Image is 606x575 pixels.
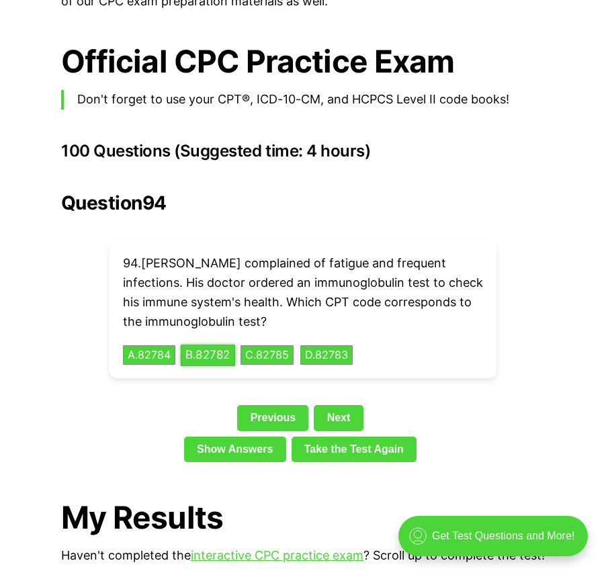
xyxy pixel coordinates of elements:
button: A.82784 [123,345,175,365]
a: Take the Test Again [292,437,417,462]
h3: 100 Questions (Suggested time: 4 hours) [61,142,545,161]
blockquote: Don't forget to use your CPT®, ICD-10-CM, and HCPCS Level II code books! [61,90,545,109]
button: D.82783 [300,345,353,365]
button: C.82785 [241,345,294,365]
a: Show Answers [184,437,286,462]
a: Next [314,405,363,431]
p: 94 . [PERSON_NAME] complained of fatigue and frequent infections. His doctor ordered an immunoglo... [123,254,483,331]
h1: My Results [61,500,545,535]
a: Previous [237,405,308,431]
button: B.82782 [181,345,235,365]
iframe: portal-trigger [387,509,606,575]
h1: Official CPC Practice Exam [61,44,545,79]
a: interactive CPC practice exam [191,548,363,562]
h2: Question 94 [61,192,545,214]
p: Haven't completed the ? Scroll up to complete the test! [61,546,545,566]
